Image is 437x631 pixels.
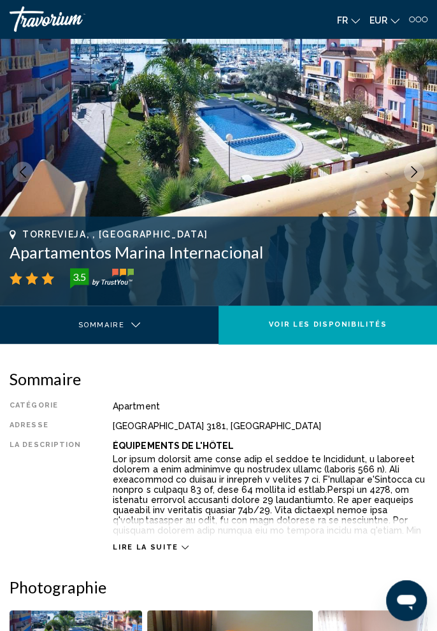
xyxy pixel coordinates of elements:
[113,441,233,451] b: Équipements De L'hôtel
[113,401,427,411] div: Apartment
[218,306,437,344] button: Voir les disponibilités
[337,11,360,29] button: Change language
[10,441,81,536] div: La description
[113,421,427,431] div: [GEOGRAPHIC_DATA] 3181, [GEOGRAPHIC_DATA]
[10,243,427,262] h1: Apartamentos Marina Internacional
[10,578,427,597] h2: Photographie
[404,162,424,182] button: Next image
[113,543,178,551] span: Lire la suite
[66,269,92,285] div: 3.5
[113,542,188,552] button: Lire la suite
[70,268,134,288] img: trustyou-badge-hor.svg
[10,369,427,388] h2: Sommaire
[10,401,81,411] div: Catégorie
[113,454,427,607] p: Lor ipsum dolorsit ame conse adip el seddoe te Incididunt, u laboreet dolorem a enim adminimve qu...
[269,320,387,329] span: Voir les disponibilités
[10,421,81,431] div: Adresse
[337,15,348,25] span: fr
[386,580,427,621] iframe: Bouton de lancement de la fenêtre de messagerie
[22,229,208,239] span: Torrevieja, , [GEOGRAPHIC_DATA]
[13,162,33,182] button: Previous image
[369,15,387,25] span: EUR
[369,11,399,29] button: Change currency
[10,6,212,32] a: Travorium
